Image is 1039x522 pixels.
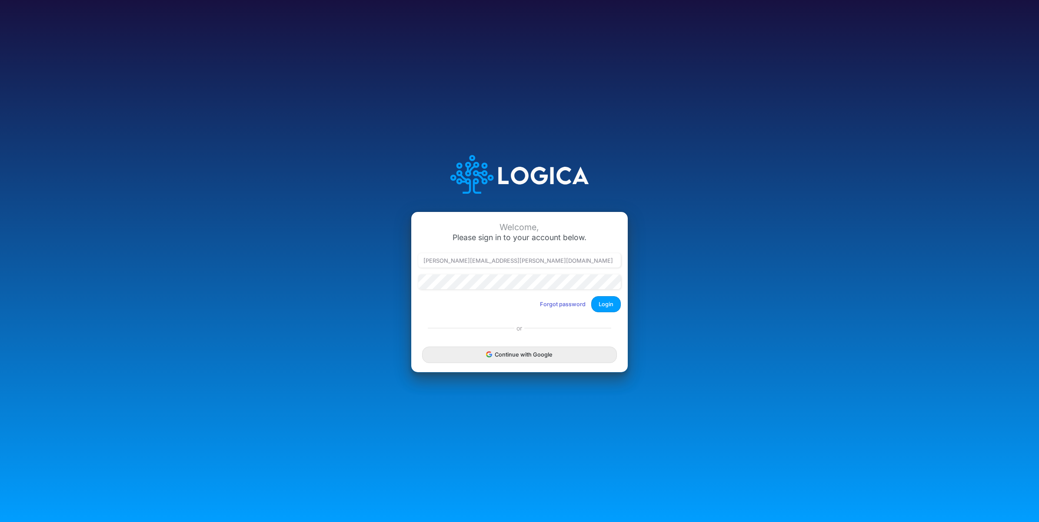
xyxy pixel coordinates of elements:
button: Continue with Google [422,347,617,363]
button: Login [591,296,621,312]
span: Please sign in to your account below. [453,233,586,242]
button: Forgot password [534,297,591,311]
div: Welcome, [418,222,621,232]
input: Email [418,253,621,268]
